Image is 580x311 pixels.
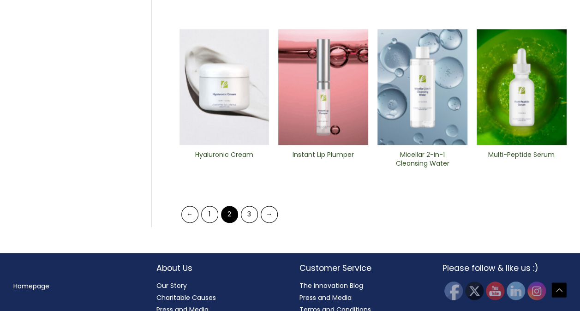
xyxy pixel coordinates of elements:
a: Multi-Peptide Serum [484,150,559,171]
h2: Customer Service [299,262,424,274]
a: → [261,206,278,223]
a: Our Story [156,281,187,290]
a: Homepage [13,281,49,291]
h2: Please follow & like us :) [442,262,567,274]
img: Hyaluronic Cream [179,29,269,145]
h2: Instant Lip Plumper [286,150,360,168]
a: Page 1 [201,206,218,223]
a: Instant Lip Plumper [286,150,360,171]
span: Page 2 [221,206,238,223]
img: Twitter [465,281,484,300]
h2: Multi-Peptide Serum [484,150,559,168]
a: Charitable Causes [156,293,216,302]
a: Micellar 2-in-1 Cleansing Water [385,150,460,171]
a: The Innovation Blog [299,281,363,290]
nav: Product Pagination [179,205,567,227]
a: Page 3 [241,206,258,223]
h2: About Us [156,262,281,274]
img: Micellar 2-in-1 Cleansing Water [377,29,467,145]
img: Multi-Peptide ​Serum [477,29,567,145]
a: Press and Media [299,293,352,302]
a: Hyaluronic Cream [187,150,261,171]
img: Facebook [444,281,463,300]
h2: Hyaluronic Cream [187,150,261,168]
h2: Micellar 2-in-1 Cleansing Water [385,150,460,168]
img: Instant Lip Plumper [278,29,368,145]
a: ← [181,206,198,223]
nav: Menu [13,280,138,292]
